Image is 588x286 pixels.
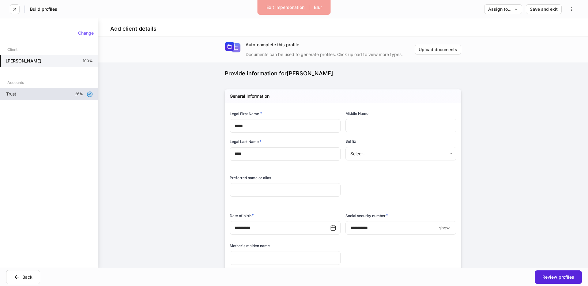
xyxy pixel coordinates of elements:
[230,111,262,117] h6: Legal First Name
[246,48,415,58] div: Documents can be used to generate profiles. Click upload to view more types.
[488,7,518,11] div: Assign to...
[345,138,356,144] h6: Suffix
[7,44,17,55] div: Client
[310,2,326,12] button: Blur
[230,138,262,145] h6: Legal Last Name
[484,4,522,14] button: Assign to...
[83,58,93,63] p: 100%
[78,31,94,35] div: Change
[6,270,40,284] button: Back
[230,243,270,249] h6: Mother's maiden name
[230,93,269,99] h5: General information
[526,4,562,14] button: Save and exit
[314,5,322,9] div: Blur
[246,42,415,48] div: Auto-complete this profile
[262,2,308,12] button: Exit Impersonation
[14,274,32,280] div: Back
[266,5,304,9] div: Exit Impersonation
[439,225,450,231] p: show
[345,147,456,160] div: Select...
[419,47,457,52] div: Upload documents
[7,77,24,88] div: Accounts
[530,7,558,11] div: Save and exit
[110,25,156,32] h4: Add client details
[345,213,388,219] h6: Social security number
[230,213,254,219] h6: Date of birth
[30,6,57,12] h5: Build profiles
[230,175,271,181] h6: Preferred name or alias
[415,45,461,55] button: Upload documents
[74,28,98,38] button: Change
[542,275,574,279] div: Review profiles
[6,58,41,64] h5: [PERSON_NAME]
[535,270,582,284] button: Review profiles
[225,70,461,77] div: Provide information for [PERSON_NAME]
[75,92,83,96] p: 26%
[345,111,368,116] h6: Middle Name
[6,91,16,97] p: Trust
